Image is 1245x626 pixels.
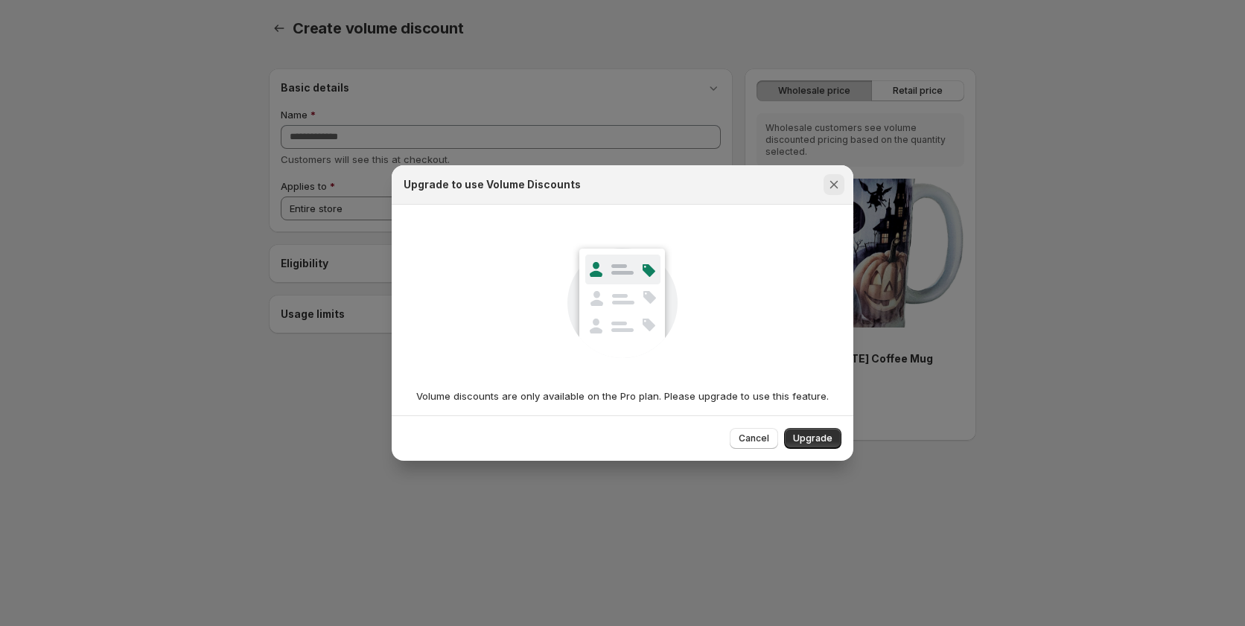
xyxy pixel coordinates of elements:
[739,432,769,444] span: Cancel
[404,389,841,403] p: Volume discounts are only available on the Pro plan. Please upgrade to use this feature.
[824,174,844,195] button: Close
[730,428,778,449] button: Cancel
[404,177,581,192] h2: Upgrade to use Volume Discounts
[784,428,841,449] button: Upgrade
[793,432,832,444] span: Upgrade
